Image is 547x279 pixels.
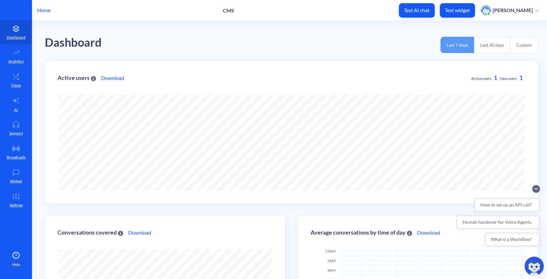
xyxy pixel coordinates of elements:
[417,229,440,236] a: Download
[7,35,26,40] p: Dashboard
[20,17,86,31] button: How to set up an API call?
[440,37,474,53] button: Last 7 days
[58,75,96,81] div: Active users
[404,7,430,13] p: Test AI chat
[7,154,26,160] p: Broadcasts
[311,229,412,236] div: Average conversations by time of day
[2,34,86,48] button: Human handover for Voice Agents.
[223,7,234,13] p: CMS
[14,107,18,113] p: AI
[478,4,542,16] button: user photo[PERSON_NAME]
[128,229,151,236] a: Download
[10,178,22,184] p: Widget
[327,268,336,273] span: 4AM
[101,74,124,82] a: Download
[399,3,435,18] button: Test AI chat
[9,130,23,136] p: Support
[37,6,51,14] p: Home
[78,4,86,12] button: Collapse conversation starters
[8,58,24,64] p: Analytics
[45,34,102,52] div: Dashboard
[445,7,470,13] p: Test widget
[325,249,336,253] span: 12AM
[440,3,475,18] button: Test widget
[525,257,544,276] img: copilot-icon.svg
[11,82,21,88] p: Flows
[500,76,517,81] span: New users
[493,7,533,14] p: [PERSON_NAME]
[474,37,510,53] button: Last 30 days
[519,74,523,81] span: 1
[12,262,20,267] span: Help
[58,229,123,236] div: Conversations covered
[471,76,491,81] span: Active users
[494,74,497,81] span: 1
[327,258,336,263] span: 2AM
[481,5,491,15] img: user photo
[510,37,538,53] button: Custom
[31,51,86,65] button: What is a Workflow?
[10,202,23,208] p: Settings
